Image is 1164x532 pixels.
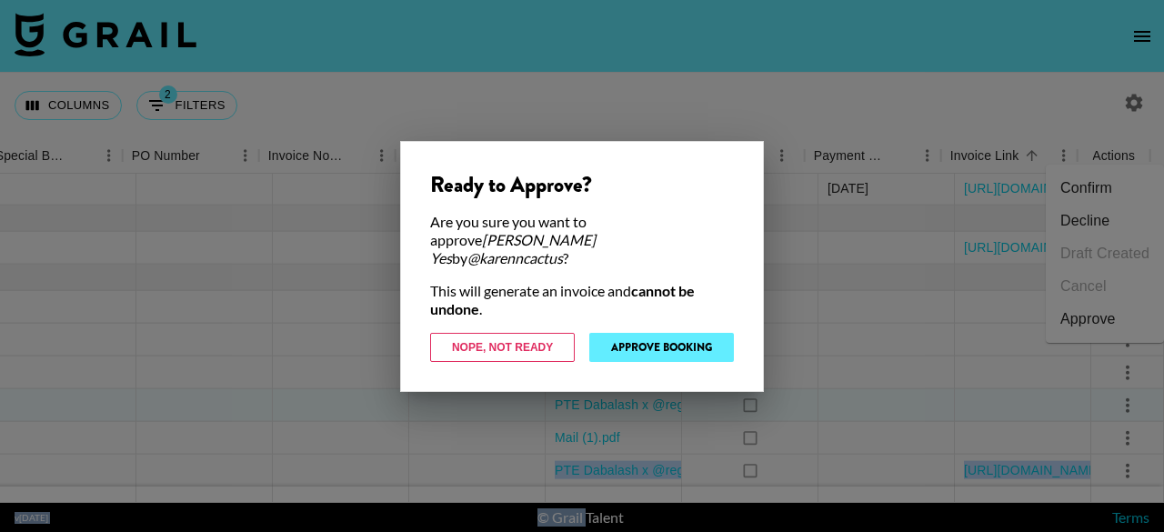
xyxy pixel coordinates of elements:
button: Approve Booking [589,333,734,362]
div: Ready to Approve? [430,171,734,198]
button: Nope, Not Ready [430,333,575,362]
div: Are you sure you want to approve by ? [430,213,734,267]
div: This will generate an invoice and . [430,282,734,318]
em: @ karenncactus [467,249,563,266]
em: [PERSON_NAME] Yes [430,231,596,266]
strong: cannot be undone [430,282,695,317]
